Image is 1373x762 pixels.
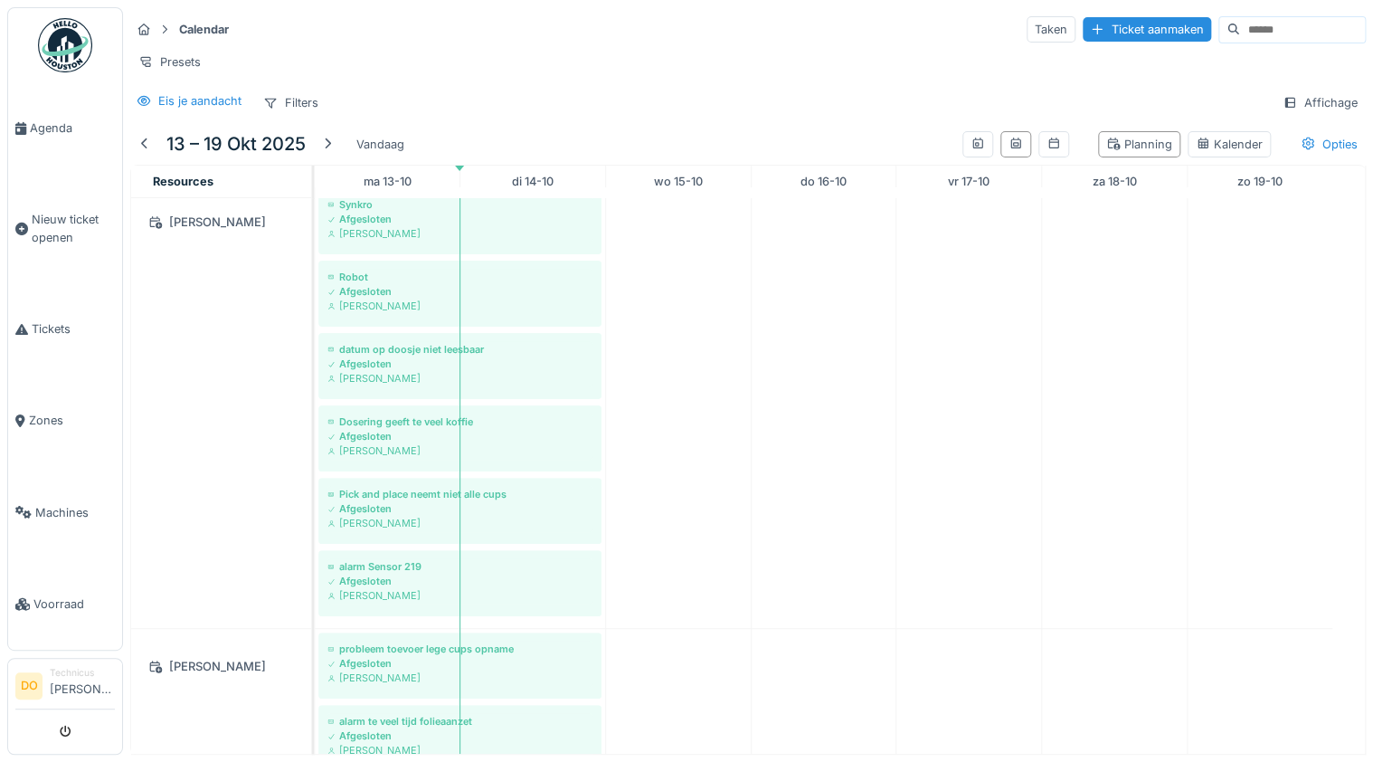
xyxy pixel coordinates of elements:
[130,49,209,75] div: Presets
[29,412,115,429] span: Zones
[1106,136,1172,153] div: Planning
[327,516,592,530] div: [PERSON_NAME]
[38,18,92,72] img: Badge_color-CXgf-gQk.svg
[327,299,592,313] div: [PERSON_NAME]
[327,197,592,212] div: Synkro
[32,320,115,338] span: Tickets
[349,132,412,157] div: Vandaag
[8,174,122,283] a: Nieuw ticket openen
[327,226,592,241] div: [PERSON_NAME]
[327,212,592,226] div: Afgesloten
[15,666,115,710] a: DO Technicus[PERSON_NAME]
[327,729,592,743] div: Afgesloten
[8,283,122,375] a: Tickets
[649,169,707,194] a: 15 oktober 2025
[33,595,115,613] span: Voorraad
[327,487,592,501] div: Pick and place neemt niet alle cups
[327,371,592,386] div: [PERSON_NAME]
[327,429,592,443] div: Afgesloten
[166,133,306,155] h5: 13 – 19 okt 2025
[327,559,592,574] div: alarm Sensor 219
[8,82,122,174] a: Agenda
[327,574,592,588] div: Afgesloten
[327,656,592,671] div: Afgesloten
[327,714,592,729] div: alarm te veel tijd folieaanzet
[1087,169,1141,194] a: 18 oktober 2025
[1233,169,1287,194] a: 19 oktober 2025
[943,169,994,194] a: 17 oktober 2025
[15,672,43,700] li: DO
[8,375,122,466] a: Zones
[1293,131,1366,157] div: Opties
[327,642,592,656] div: probleem toevoer lege cups opname
[1274,90,1366,116] div: Affichage
[142,655,300,678] div: [PERSON_NAME]
[327,671,592,685] div: [PERSON_NAME]
[255,90,327,116] div: Filters
[35,504,115,521] span: Machines
[327,414,592,429] div: Dosering geeft te veel koffie
[153,175,213,188] span: Resources
[796,169,851,194] a: 16 oktober 2025
[50,666,115,705] li: [PERSON_NAME]
[327,743,592,757] div: [PERSON_NAME]
[327,588,592,603] div: [PERSON_NAME]
[327,501,592,516] div: Afgesloten
[8,467,122,558] a: Machines
[327,342,592,357] div: datum op doosje niet leesbaar
[327,443,592,458] div: [PERSON_NAME]
[359,169,416,194] a: 13 oktober 2025
[142,211,300,233] div: [PERSON_NAME]
[1196,136,1263,153] div: Kalender
[327,357,592,371] div: Afgesloten
[327,270,592,284] div: Robot
[1083,17,1211,42] div: Ticket aanmaken
[158,92,241,110] div: Eis je aandacht
[50,666,115,680] div: Technicus
[327,284,592,299] div: Afgesloten
[1027,16,1075,43] div: Taken
[30,119,115,137] span: Agenda
[32,211,115,245] span: Nieuw ticket openen
[8,558,122,650] a: Voorraad
[507,169,558,194] a: 14 oktober 2025
[172,21,236,38] strong: Calendar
